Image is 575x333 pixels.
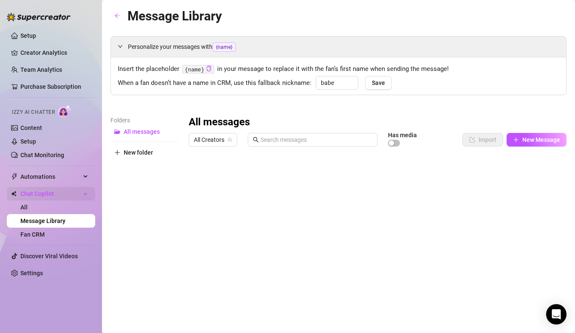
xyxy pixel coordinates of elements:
button: Import [462,133,503,147]
span: Chat Copilot [20,187,81,200]
span: team [227,137,232,142]
a: Purchase Subscription [20,83,81,90]
a: Settings [20,270,43,277]
img: logo-BBDzfeDw.svg [7,13,71,21]
a: Team Analytics [20,66,62,73]
span: New folder [124,149,153,156]
img: Chat Copilot [11,191,17,197]
span: Insert the placeholder in your message to replace it with the fan’s first name when sending the m... [118,64,559,74]
article: Folders [110,116,178,125]
a: Chat Monitoring [20,152,64,158]
span: All Creators [194,133,232,146]
a: All [20,204,28,211]
span: Izzy AI Chatter [12,108,55,116]
article: Has media [388,133,417,138]
span: search [253,137,259,143]
button: New folder [110,146,178,159]
a: Fan CRM [20,231,45,238]
span: copy [206,66,212,71]
span: Personalize your messages with [128,42,559,52]
a: Setup [20,138,36,145]
button: Click to Copy [206,66,212,72]
span: expanded [118,44,123,49]
span: When a fan doesn’t have a name in CRM, use this fallback nickname: [118,78,312,88]
a: Creator Analytics [20,46,88,59]
span: plus [513,137,519,143]
div: Personalize your messages with{name} [111,37,566,57]
div: Open Intercom Messenger [546,304,567,325]
span: arrow-left [114,13,120,19]
button: New Message [507,133,567,147]
span: thunderbolt [11,173,18,180]
a: Discover Viral Videos [20,253,78,260]
span: plus [114,150,120,155]
h3: All messages [189,116,250,129]
a: Setup [20,32,36,39]
input: Search messages [261,135,372,144]
a: Message Library [20,217,65,224]
article: Message Library [127,6,222,26]
a: Content [20,124,42,131]
img: AI Chatter [58,105,71,117]
span: All messages [124,128,160,135]
span: Automations [20,170,81,183]
button: Save [365,76,392,90]
span: New Message [522,136,560,143]
span: {name} [212,42,236,52]
span: Save [372,79,385,86]
span: folder-open [114,129,120,135]
code: {name} [182,65,214,74]
button: All messages [110,125,178,138]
